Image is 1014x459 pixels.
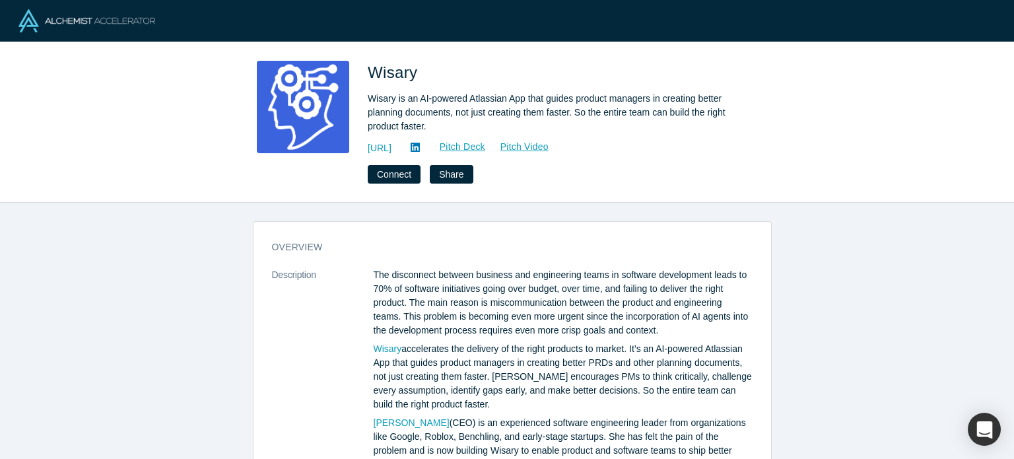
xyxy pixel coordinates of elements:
img: Alchemist Logo [18,9,155,32]
button: Share [430,165,473,184]
a: Pitch Video [486,139,549,155]
p: accelerates the delivery of the right products to market. It’s an AI-powered Atlassian App that g... [374,342,753,411]
button: Connect [368,165,421,184]
a: Pitch Deck [425,139,486,155]
p: The disconnect between business and engineering teams in software development leads to 70% of sof... [374,268,753,337]
a: [PERSON_NAME] [374,417,450,428]
img: Wisary's Logo [257,61,349,153]
a: Wisary [374,343,402,354]
span: Wisary [368,63,422,81]
h3: overview [272,240,734,254]
div: Wisary is an AI-powered Atlassian App that guides product managers in creating better planning do... [368,92,737,133]
a: [URL] [368,141,391,155]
